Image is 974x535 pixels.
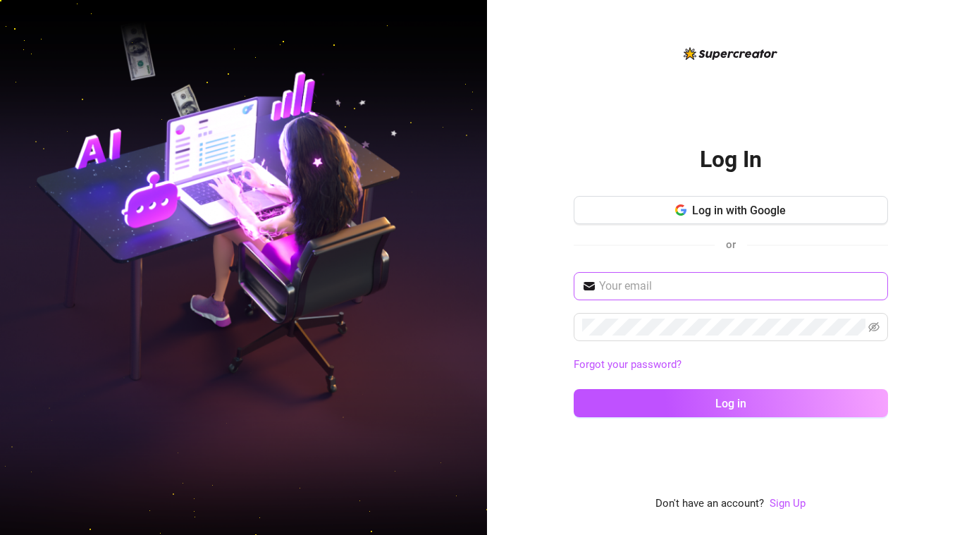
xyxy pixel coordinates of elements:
span: Log in [715,397,746,410]
a: Sign Up [770,496,806,512]
span: Don't have an account? [655,496,764,512]
a: Forgot your password? [574,357,888,374]
input: Your email [599,278,880,295]
a: Sign Up [770,497,806,510]
span: or [726,238,736,251]
span: eye-invisible [868,321,880,333]
span: Log in with Google [692,204,786,217]
img: logo-BBDzfeDw.svg [684,47,777,60]
h2: Log In [700,145,762,174]
button: Log in [574,389,888,417]
button: Log in with Google [574,196,888,224]
a: Forgot your password? [574,358,682,371]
